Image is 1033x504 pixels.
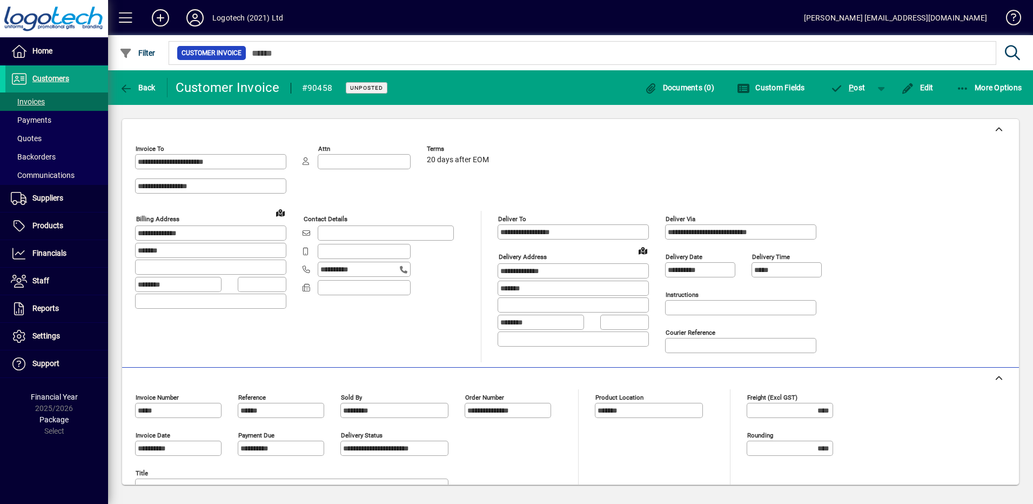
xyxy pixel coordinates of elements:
span: Unposted [350,84,383,91]
span: Staff [32,276,49,285]
mat-label: Attn [318,145,330,152]
button: Back [117,78,158,97]
mat-label: Freight (excl GST) [747,394,797,401]
span: Package [39,415,69,424]
span: Custom Fields [737,83,805,92]
button: More Options [954,78,1025,97]
span: Invoices [11,97,45,106]
a: View on map [634,242,652,259]
mat-label: Instructions [666,291,699,299]
a: Support [5,350,108,377]
mat-label: Reference [238,394,266,401]
div: #90458 [302,79,333,97]
mat-label: Invoice number [136,394,179,401]
span: Backorders [11,152,56,161]
span: Financial Year [31,393,78,401]
a: Settings [5,323,108,350]
span: Back [119,83,156,92]
a: Reports [5,295,108,322]
span: Settings [32,331,60,340]
button: Post [825,78,871,97]
a: Suppliers [5,185,108,212]
span: More Options [956,83,1022,92]
span: Payments [11,116,51,124]
span: Reports [32,304,59,313]
div: [PERSON_NAME] [EMAIL_ADDRESS][DOMAIN_NAME] [804,9,987,26]
a: Home [5,38,108,65]
mat-label: Rounding [747,432,773,439]
span: Terms [427,145,492,152]
span: 20 days after EOM [427,156,489,164]
span: Documents (0) [644,83,714,92]
mat-label: Payment due [238,432,274,439]
app-page-header-button: Back [108,78,167,97]
mat-label: Title [136,469,148,477]
span: Quotes [11,134,42,143]
span: Home [32,47,52,55]
span: Support [32,359,59,368]
a: Backorders [5,148,108,166]
mat-label: Invoice To [136,145,164,152]
mat-label: Delivery time [752,253,790,261]
mat-label: Courier Reference [666,329,715,336]
span: Products [32,221,63,230]
div: Logotech (2021) Ltd [212,9,283,26]
a: Knowledge Base [998,2,1019,37]
a: View on map [272,204,289,221]
button: Add [143,8,178,28]
mat-label: Deliver To [498,215,526,223]
mat-label: Product location [595,394,643,401]
span: ost [830,83,866,92]
a: Quotes [5,129,108,148]
button: Filter [117,43,158,63]
span: Edit [901,83,934,92]
mat-label: Delivery status [341,432,383,439]
a: Financials [5,240,108,267]
button: Custom Fields [734,78,808,97]
mat-label: Delivery date [666,253,702,261]
mat-label: Invoice date [136,432,170,439]
button: Profile [178,8,212,28]
a: Products [5,213,108,240]
mat-label: Order number [465,394,504,401]
button: Edit [898,78,936,97]
a: Staff [5,268,108,295]
span: Customers [32,74,69,83]
span: P [849,83,854,92]
div: Customer Invoice [176,79,280,96]
mat-label: Deliver via [666,215,695,223]
a: Invoices [5,92,108,111]
span: Customer Invoice [182,48,242,58]
button: Documents (0) [641,78,717,97]
span: Communications [11,171,75,180]
mat-label: Sold by [341,394,362,401]
a: Payments [5,111,108,129]
span: Financials [32,249,66,257]
span: Filter [119,49,156,57]
span: Suppliers [32,194,63,202]
a: Communications [5,166,108,184]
